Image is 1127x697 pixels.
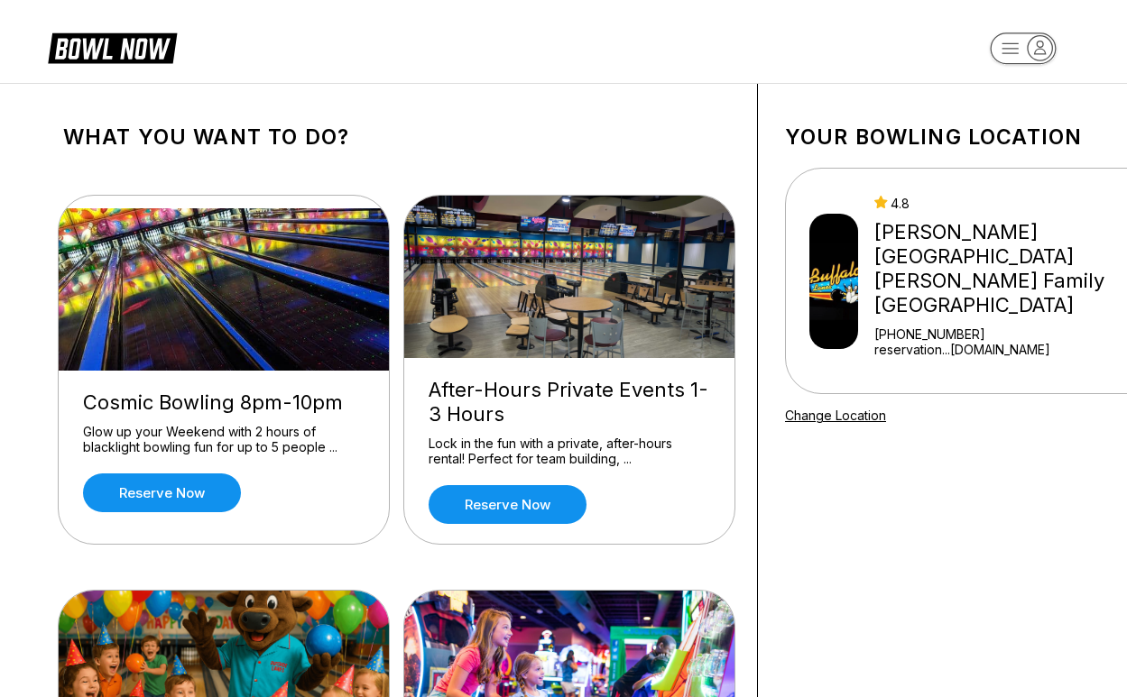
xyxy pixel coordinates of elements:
div: Glow up your Weekend with 2 hours of blacklight bowling fun for up to 5 people ... [83,424,365,455]
a: Reserve now [429,485,587,524]
a: Change Location [785,408,886,423]
div: Lock in the fun with a private, after-hours rental! Perfect for team building, ... [429,436,710,467]
img: After-Hours Private Events 1-3 Hours [404,196,736,358]
a: Reserve now [83,473,241,512]
div: After-Hours Private Events 1-3 Hours [429,378,710,426]
div: Cosmic Bowling 8pm-10pm [83,390,365,415]
h1: What you want to do? [63,124,730,150]
img: Cosmic Bowling 8pm-10pm [59,208,391,371]
img: Buffaloe Lanes Mebane Family Bowling Center [809,214,858,349]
